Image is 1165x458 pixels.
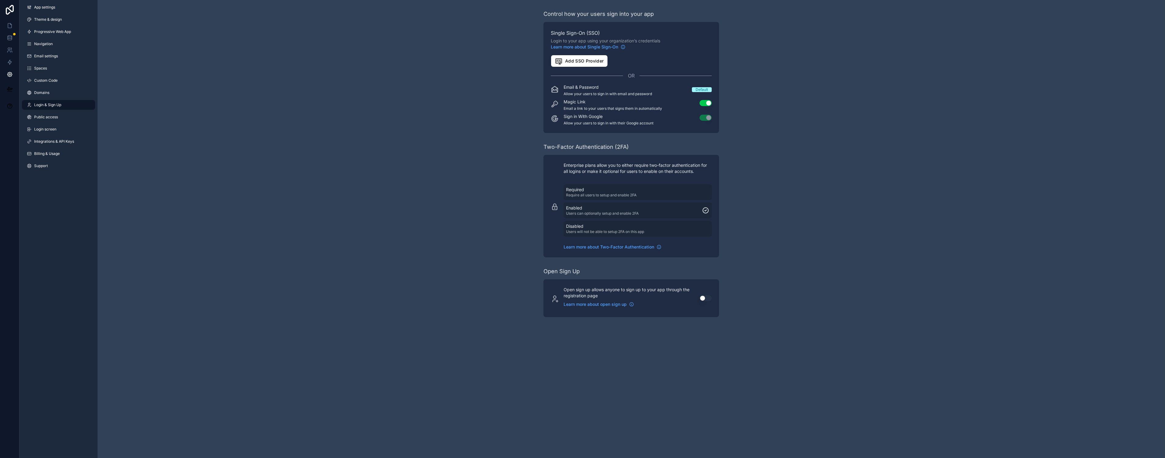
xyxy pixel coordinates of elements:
[555,57,604,65] span: Add SSO Provider
[551,38,712,50] span: Login to your app using your organization’s credentials
[566,187,636,193] p: Required
[564,301,627,307] span: Learn more about open sign up
[564,244,654,250] span: Learn more about Two-Factor Authentication
[564,244,661,250] a: Learn more about Two-Factor Authentication
[34,163,48,168] span: Support
[22,51,95,61] a: Email settings
[551,44,625,50] a: Learn more about Single Sign-On
[34,127,56,132] span: Login screen
[34,5,55,10] span: App settings
[566,205,639,211] p: Enabled
[34,78,58,83] span: Custom Code
[564,162,712,174] p: Enterprise plans allow you to either require two-factor authentication for all logins or make it ...
[34,151,60,156] span: Billing & Usage
[22,161,95,171] a: Support
[22,63,95,73] a: Spaces
[34,90,49,95] span: Domains
[564,287,692,299] p: Open sign up allows anyone to sign up to your app through the registration page
[551,44,618,50] span: Learn more about Single Sign-On
[22,27,95,37] a: Progressive Web App
[34,54,58,59] span: Email settings
[34,139,74,144] span: Integrations & API Keys
[543,143,629,151] div: Two-Factor Authentication (2FA)
[564,121,654,126] p: Allow your users to sign in with their Google account
[22,39,95,49] a: Navigation
[22,100,95,110] a: Login & Sign Up
[22,112,95,122] a: Public access
[22,2,95,12] a: App settings
[551,55,608,67] button: Add SSO Provider
[566,193,636,198] p: Require all users to setup and enable 2FA
[551,29,712,37] span: Single Sign-On (SSO)
[34,115,58,120] span: Public access
[22,15,95,24] a: Theme & design
[22,124,95,134] a: Login screen
[34,29,71,34] span: Progressive Web App
[566,223,644,229] p: Disabled
[696,87,708,92] div: Default
[34,17,62,22] span: Theme & design
[564,84,652,90] p: Email & Password
[34,102,61,107] span: Login & Sign Up
[543,267,580,276] div: Open Sign Up
[22,88,95,98] a: Domains
[34,66,47,71] span: Spaces
[22,137,95,146] a: Integrations & API Keys
[628,72,635,79] span: OR
[566,229,644,234] p: Users will not be able to setup 2FA on this app
[564,113,654,120] p: Sign in With Google
[22,76,95,85] a: Custom Code
[566,211,639,216] p: Users can optionally setup and enable 2FA
[564,106,662,111] p: Email a link to your users that signs them in automatically
[34,41,53,46] span: Navigation
[564,99,662,105] p: Magic Link
[543,10,654,18] div: Control how your users sign into your app
[564,301,634,307] a: Learn more about open sign up
[22,149,95,159] a: Billing & Usage
[564,91,652,96] p: Allow your users to sign in with email and password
